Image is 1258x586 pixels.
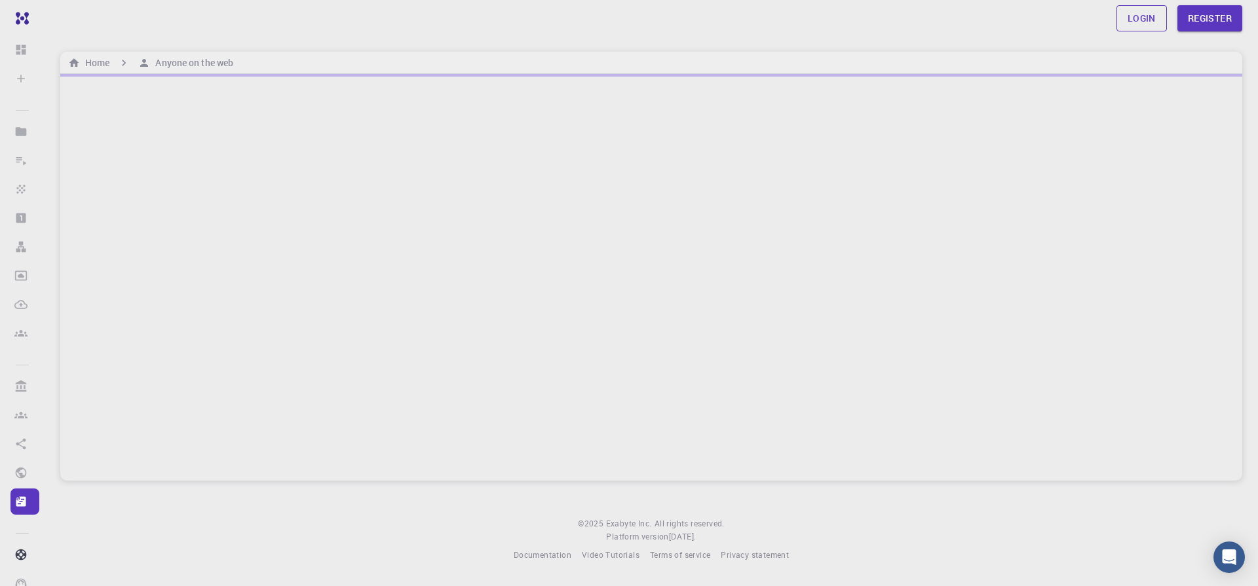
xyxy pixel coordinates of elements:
a: Register [1177,5,1242,31]
span: Exabyte Inc. [606,518,652,528]
a: Documentation [514,549,571,562]
a: [DATE]. [669,530,696,543]
a: Terms of service [650,549,710,562]
span: Video Tutorials [582,549,639,560]
span: [DATE] . [669,531,696,541]
a: Login [1116,5,1167,31]
h6: Anyone on the web [150,56,233,70]
span: All rights reserved. [655,517,725,530]
h6: Home [80,56,109,70]
img: logo [10,12,29,25]
span: Documentation [514,549,571,560]
span: Terms of service [650,549,710,560]
div: Open Intercom Messenger [1213,541,1245,573]
span: Privacy statement [721,549,789,560]
a: Privacy statement [721,549,789,562]
span: © 2025 [578,517,605,530]
nav: breadcrumb [66,56,236,70]
a: Video Tutorials [582,549,639,562]
span: Platform version [606,530,668,543]
a: Exabyte Inc. [606,517,652,530]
